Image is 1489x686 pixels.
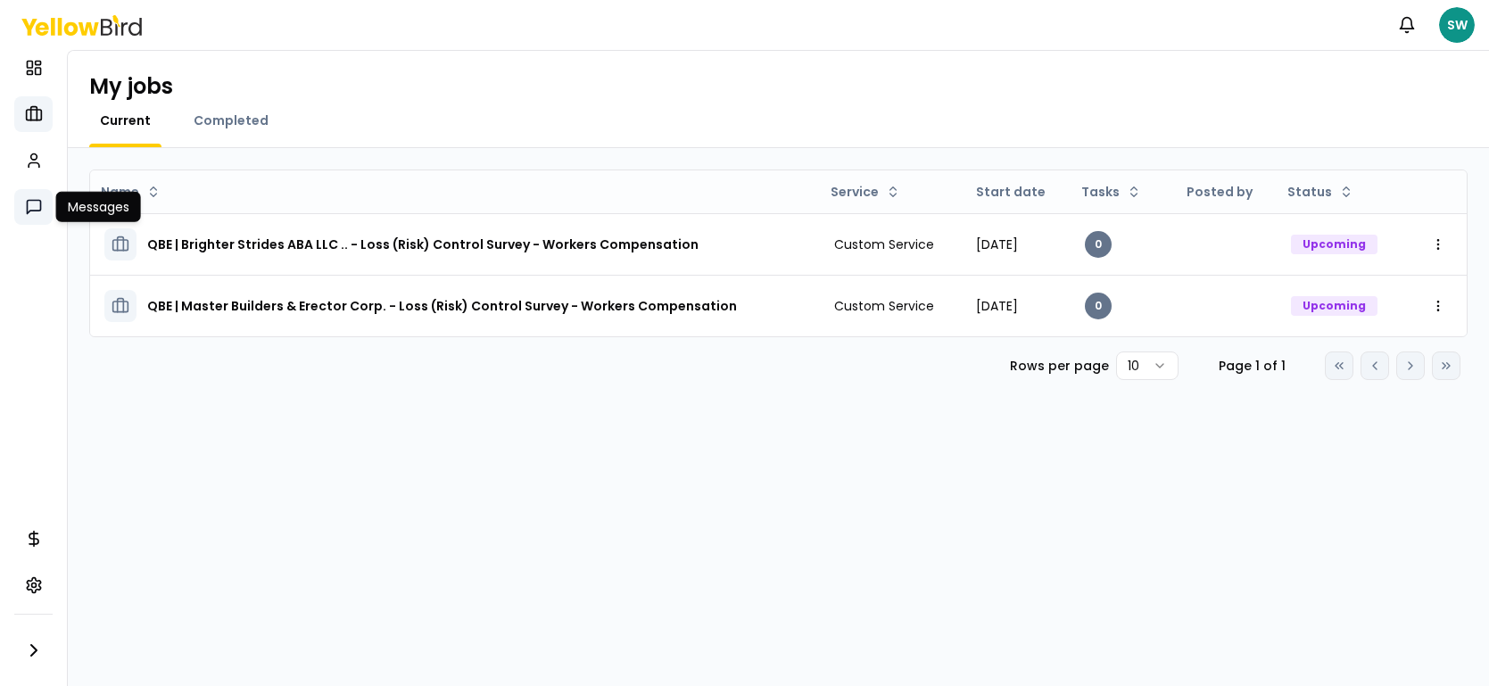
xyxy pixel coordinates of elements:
[1085,231,1112,258] div: 0
[183,112,279,129] a: Completed
[1291,296,1377,316] div: Upcoming
[1085,293,1112,319] div: 0
[962,170,1070,213] th: Start date
[1291,235,1377,254] div: Upcoming
[101,183,139,201] span: Name
[89,112,161,129] a: Current
[976,236,1018,253] span: [DATE]
[1287,183,1332,201] span: Status
[976,297,1018,315] span: [DATE]
[89,72,173,101] h1: My jobs
[147,290,737,322] h3: QBE | Master Builders & Erector Corp. - Loss (Risk) Control Survey - Workers Compensation
[834,236,934,253] span: Custom Service
[194,112,269,129] span: Completed
[823,178,907,206] button: Service
[1280,178,1361,206] button: Status
[100,112,151,129] span: Current
[147,228,699,260] h3: QBE | Brighter Strides ABA LLC .. - Loss (Risk) Control Survey - Workers Compensation
[1439,7,1475,43] span: SW
[1010,357,1109,375] p: Rows per page
[1081,183,1120,201] span: Tasks
[1172,170,1277,213] th: Posted by
[834,297,934,315] span: Custom Service
[1074,178,1148,206] button: Tasks
[831,183,879,201] span: Service
[94,178,168,206] button: Name
[1207,357,1296,375] div: Page 1 of 1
